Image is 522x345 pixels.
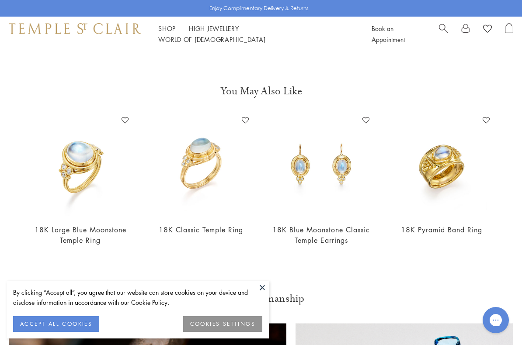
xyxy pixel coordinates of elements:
[270,114,373,217] img: E14106-BM6VBY
[159,225,243,235] a: 18K Classic Temple Ring
[158,35,265,44] a: World of [DEMOGRAPHIC_DATA]World of [DEMOGRAPHIC_DATA]
[439,23,448,45] a: Search
[29,114,132,217] img: R14113-BM10V
[158,24,176,33] a: ShopShop
[9,23,141,34] img: Temple St. Clair
[505,23,513,45] a: Open Shopping Bag
[35,225,126,245] a: 18K Large Blue Moonstone Temple Ring
[13,316,99,332] button: ACCEPT ALL COOKIES
[372,24,405,44] a: Book an Appointment
[401,225,482,235] a: 18K Pyramid Band Ring
[35,84,487,98] h3: You May Also Like
[13,287,262,307] div: By clicking “Accept all”, you agree that our website can store cookies on your device and disclos...
[209,4,309,13] p: Enjoy Complimentary Delivery & Returns
[478,304,513,336] iframe: Gorgias live chat messenger
[272,225,370,245] a: 18K Blue Moonstone Classic Temple Earrings
[483,23,492,36] a: View Wishlist
[150,114,253,217] img: R14109-BM7H
[158,23,352,45] nav: Main navigation
[390,114,494,217] img: 18K Pyramid Band Ring
[183,316,262,332] button: COOKIES SETTINGS
[189,24,239,33] a: High JewelleryHigh Jewellery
